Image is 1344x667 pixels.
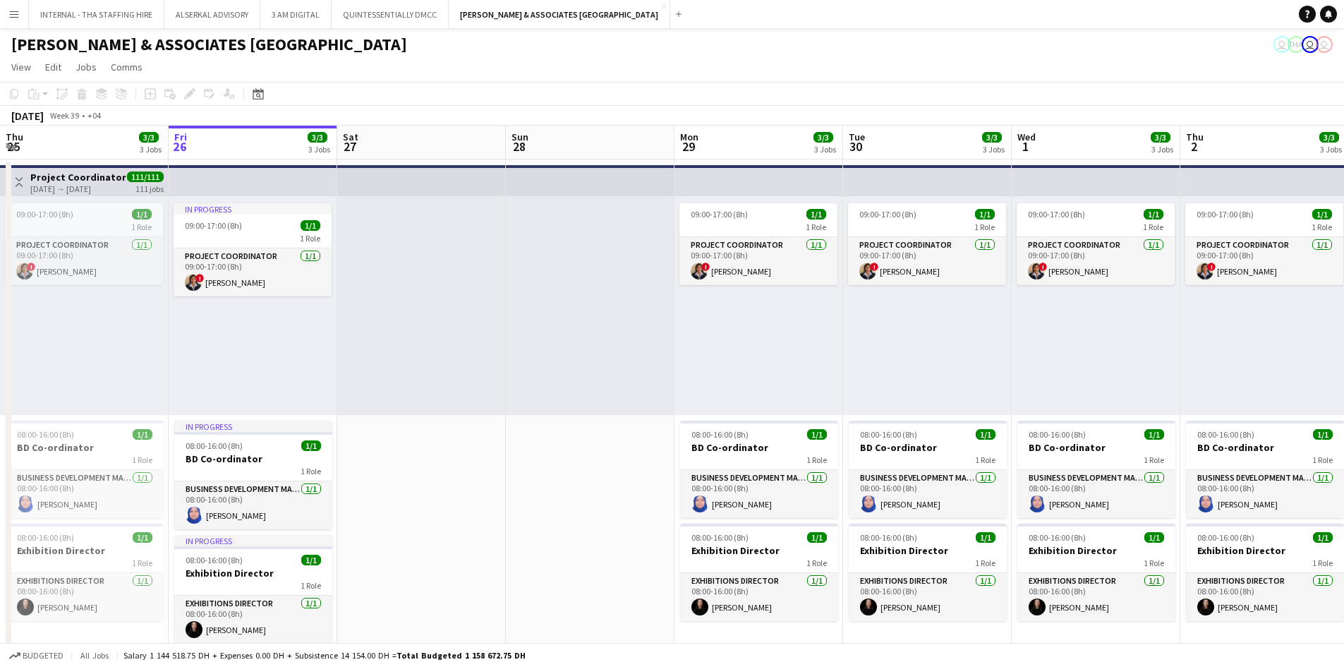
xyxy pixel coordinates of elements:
[860,429,917,440] span: 08:00-16:00 (8h)
[139,132,159,143] span: 3/3
[1144,532,1164,543] span: 1/1
[1312,558,1333,568] span: 1 Role
[11,61,31,73] span: View
[1316,36,1333,53] app-user-avatar: Stephen McCafferty
[6,470,164,518] app-card-role: Business Development Manager1/108:00-16:00 (8h)[PERSON_NAME]
[174,203,332,215] div: In progress
[679,237,837,285] app-card-role: Project Coordinator1/109:00-17:00 (8h)![PERSON_NAME]
[983,144,1005,155] div: 3 Jobs
[1185,203,1343,285] app-job-card: 09:00-17:00 (8h)1/11 RoleProject Coordinator1/109:00-17:00 (8h)![PERSON_NAME]
[17,532,74,543] span: 08:00-16:00 (8h)
[1151,144,1173,155] div: 3 Jobs
[40,58,67,76] a: Edit
[1312,455,1333,465] span: 1 Role
[680,524,838,621] div: 08:00-16:00 (8h)1/1Exhibition Director1 RoleExhibitions Director1/108:00-16:00 (8h)[PERSON_NAME]
[974,222,995,232] span: 1 Role
[127,172,164,182] span: 111/111
[849,131,865,143] span: Tue
[701,263,710,271] span: !
[1319,132,1339,143] span: 3/3
[849,544,1007,557] h3: Exhibition Director
[70,58,102,76] a: Jobs
[308,132,327,143] span: 3/3
[511,131,528,143] span: Sun
[848,203,1006,285] app-job-card: 09:00-17:00 (8h)1/11 RoleProject Coordinator1/109:00-17:00 (8h)![PERSON_NAME]
[1186,573,1344,621] app-card-role: Exhibitions Director1/108:00-16:00 (8h)[PERSON_NAME]
[1320,144,1342,155] div: 3 Jobs
[1302,36,1319,53] app-user-avatar: Nickola Dsouza
[849,421,1007,518] app-job-card: 08:00-16:00 (8h)1/1BD Co-ordinator1 RoleBusiness Development Manager1/108:00-16:00 (8h)[PERSON_NAME]
[976,429,995,440] span: 1/1
[1017,237,1175,285] app-card-role: Project Coordinator1/109:00-17:00 (8h)![PERSON_NAME]
[859,209,916,220] span: 09:00-17:00 (8h)
[1273,36,1290,53] app-user-avatar: THAEE HR
[1185,237,1343,285] app-card-role: Project Coordinator1/109:00-17:00 (8h)![PERSON_NAME]
[680,421,838,518] div: 08:00-16:00 (8h)1/1BD Co-ordinator1 RoleBusiness Development Manager1/108:00-16:00 (8h)[PERSON_NAME]
[343,131,358,143] span: Sat
[982,132,1002,143] span: 3/3
[174,535,332,546] div: In progress
[6,573,164,621] app-card-role: Exhibitions Director1/108:00-16:00 (8h)[PERSON_NAME]
[132,558,152,568] span: 1 Role
[75,61,97,73] span: Jobs
[1144,209,1163,220] span: 1/1
[195,274,204,282] span: !
[976,532,995,543] span: 1/1
[135,182,164,194] div: 111 jobs
[6,421,164,518] div: 08:00-16:00 (8h)1/1BD Co-ordinator1 RoleBusiness Development Manager1/108:00-16:00 (8h)[PERSON_NAME]
[1028,209,1085,220] span: 09:00-17:00 (8h)
[1186,470,1344,518] app-card-role: Business Development Manager1/108:00-16:00 (8h)[PERSON_NAME]
[29,1,164,28] button: INTERNAL - THA STAFFING HIRE
[509,138,528,155] span: 28
[4,138,23,155] span: 25
[1017,524,1175,621] div: 08:00-16:00 (8h)1/1Exhibition Director1 RoleExhibitions Director1/108:00-16:00 (8h)[PERSON_NAME]
[1186,131,1204,143] span: Thu
[847,138,865,155] span: 30
[172,138,187,155] span: 26
[1151,132,1170,143] span: 3/3
[1312,209,1332,220] span: 1/1
[1186,441,1344,454] h3: BD Co-ordinator
[6,524,164,621] app-job-card: 08:00-16:00 (8h)1/1Exhibition Director1 RoleExhibitions Director1/108:00-16:00 (8h)[PERSON_NAME]
[1207,263,1216,271] span: !
[132,209,152,220] span: 1/1
[1017,544,1175,557] h3: Exhibition Director
[806,209,826,220] span: 1/1
[1186,421,1344,518] app-job-card: 08:00-16:00 (8h)1/1BD Co-ordinator1 RoleBusiness Development Manager1/108:00-16:00 (8h)[PERSON_NAME]
[807,429,827,440] span: 1/1
[23,651,63,661] span: Budgeted
[301,555,321,565] span: 1/1
[6,441,164,454] h3: BD Co-ordinator
[174,203,332,296] app-job-card: In progress09:00-17:00 (8h)1/11 RoleProject Coordinator1/109:00-17:00 (8h)![PERSON_NAME]
[870,263,878,271] span: !
[680,131,698,143] span: Mon
[1017,421,1175,518] app-job-card: 08:00-16:00 (8h)1/1BD Co-ordinator1 RoleBusiness Development Manager1/108:00-16:00 (8h)[PERSON_NAME]
[679,203,837,285] div: 09:00-17:00 (8h)1/11 RoleProject Coordinator1/109:00-17:00 (8h)![PERSON_NAME]
[301,220,320,231] span: 1/1
[1029,429,1086,440] span: 08:00-16:00 (8h)
[174,421,332,432] div: In progress
[6,544,164,557] h3: Exhibition Director
[449,1,670,28] button: [PERSON_NAME] & ASSOCIATES [GEOGRAPHIC_DATA]
[1312,222,1332,232] span: 1 Role
[47,110,82,121] span: Week 39
[1017,573,1175,621] app-card-role: Exhibitions Director1/108:00-16:00 (8h)[PERSON_NAME]
[691,209,748,220] span: 09:00-17:00 (8h)
[1144,429,1164,440] span: 1/1
[260,1,332,28] button: 3 AM DIGITAL
[17,429,74,440] span: 08:00-16:00 (8h)
[164,1,260,28] button: ALSERKAL ADVISORY
[849,573,1007,621] app-card-role: Exhibitions Director1/108:00-16:00 (8h)[PERSON_NAME]
[1017,441,1175,454] h3: BD Co-ordinator
[30,184,126,194] div: [DATE] → [DATE]
[1039,263,1047,271] span: !
[848,237,1006,285] app-card-role: Project Coordinator1/109:00-17:00 (8h)![PERSON_NAME]
[1197,532,1254,543] span: 08:00-16:00 (8h)
[1143,222,1163,232] span: 1 Role
[174,596,332,644] app-card-role: Exhibitions Director1/108:00-16:00 (8h)[PERSON_NAME]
